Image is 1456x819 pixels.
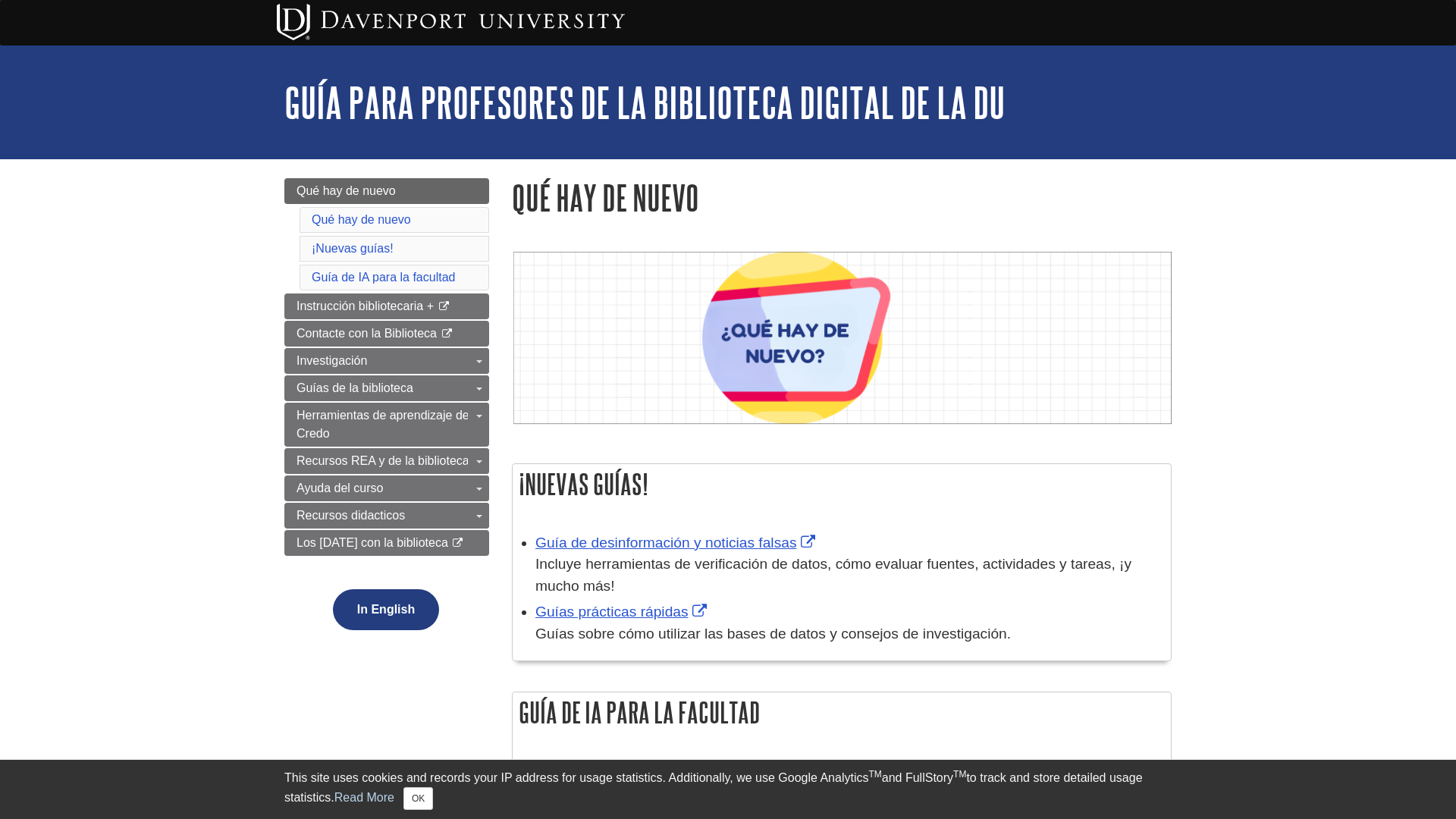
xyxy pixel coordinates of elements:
a: Guía para profesores de la biblioteca digital de la DU [284,79,1005,126]
span: Recursos didacticos [297,509,405,522]
a: In English [329,603,443,616]
span: Los [DATE] con la biblioteca [297,536,448,549]
span: Instrucción bibliotecaria + [297,300,434,312]
a: Contacte con la Biblioteca [284,321,489,347]
h2: Guía de IA para la facultad [513,692,1171,733]
sup: TM [868,769,881,780]
span: Recursos REA y de la biblioteca [297,454,469,467]
a: Los [DATE] con la biblioteca [284,530,489,556]
div: This site uses cookies and records your IP address for usage statistics. Additionally, we use Goo... [284,769,1172,810]
a: ¡Nuevas guías! [312,242,394,255]
a: Link opens in new window [535,535,819,551]
i: This link opens in a new window [437,302,450,312]
a: Herramientas de aprendizaje de Credo [284,403,489,447]
img: Davenport University [277,4,625,40]
a: Qué hay de nuevo [284,178,489,204]
a: Recursos REA y de la biblioteca [284,448,489,474]
button: In English [333,589,439,630]
img: what's new [512,251,1172,425]
a: Ayuda del curso [284,475,489,501]
a: Instrucción bibliotecaria + [284,293,489,319]
h2: ¡Nuevas guías! [513,464,1171,504]
div: Guías sobre cómo utilizar las bases de datos y consejos de investigación. [535,623,1163,645]
i: This link opens in a new window [440,329,453,339]
a: Guía de IA para la facultad [312,271,455,284]
a: Read More [334,791,394,804]
span: Ayuda del curso [297,482,383,494]
button: Close [403,787,433,810]
a: Qué hay de nuevo [312,213,411,226]
i: This link opens in a new window [451,538,464,548]
h1: Qué hay de nuevo [512,178,1172,217]
sup: TM [953,769,966,780]
span: Guías de la biblioteca [297,381,413,394]
span: Contacte con la Biblioteca [297,327,437,340]
a: Guías de la biblioteca [284,375,489,401]
div: Incluye herramientas de verificación de datos, cómo evaluar fuentes, actividades y tareas, ¡y muc... [535,554,1163,598]
a: Link opens in new window [535,604,711,620]
span: Qué hay de nuevo [297,184,396,197]
a: Investigación [284,348,489,374]
div: Guide Page Menu [284,178,489,656]
span: Herramientas de aprendizaje de Credo [297,409,469,440]
span: Investigación [297,354,367,367]
a: Recursos didacticos [284,503,489,529]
